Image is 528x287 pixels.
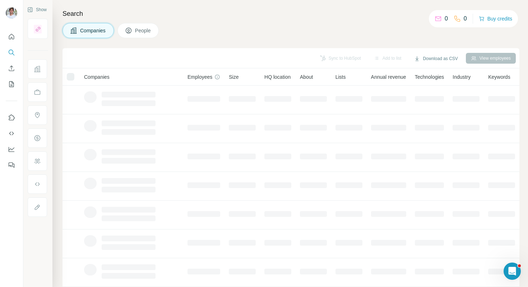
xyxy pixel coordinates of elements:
[264,73,291,81] span: HQ location
[479,14,512,24] button: Buy credits
[371,73,406,81] span: Annual revenue
[6,143,17,156] button: Dashboard
[335,73,346,81] span: Lists
[135,27,152,34] span: People
[22,4,52,15] button: Show
[6,78,17,91] button: My lists
[415,73,444,81] span: Technologies
[488,73,510,81] span: Keywords
[6,30,17,43] button: Quick start
[84,73,110,81] span: Companies
[6,159,17,172] button: Feedback
[300,73,313,81] span: About
[187,73,212,81] span: Employees
[409,53,463,64] button: Download as CSV
[62,9,519,19] h4: Search
[445,14,448,23] p: 0
[6,127,17,140] button: Use Surfe API
[453,73,471,81] span: Industry
[6,7,17,19] img: Avatar
[80,27,106,34] span: Companies
[6,111,17,124] button: Use Surfe on LinkedIn
[229,73,238,81] span: Size
[6,62,17,75] button: Enrich CSV
[6,46,17,59] button: Search
[464,14,467,23] p: 0
[504,263,521,280] iframe: Intercom live chat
